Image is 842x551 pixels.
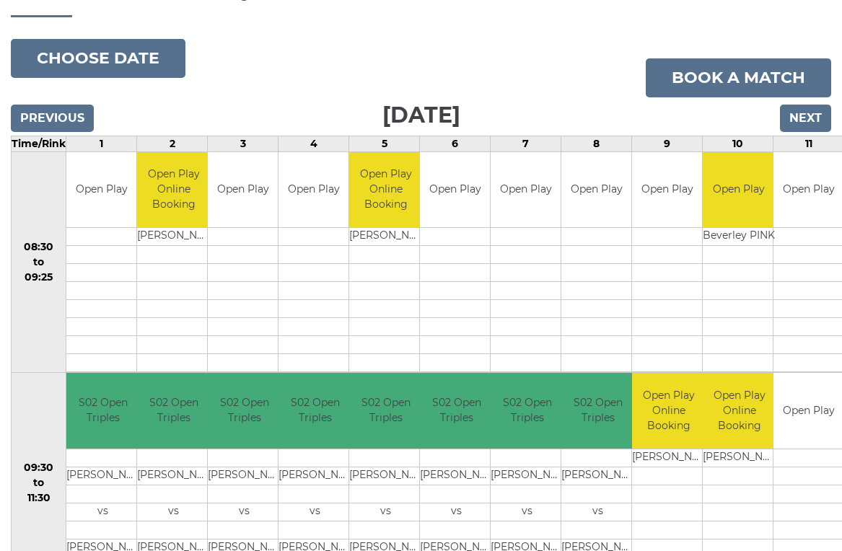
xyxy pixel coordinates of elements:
td: vs [420,503,493,521]
input: Previous [11,105,94,132]
td: Beverley PINK [703,228,775,246]
td: 10 [703,136,773,151]
td: S02 Open Triples [561,373,634,449]
td: 3 [208,136,279,151]
td: S02 Open Triples [279,373,351,449]
td: [PERSON_NAME] [349,228,422,246]
td: 08:30 to 09:25 [12,151,66,373]
td: Open Play [420,152,490,228]
td: [PERSON_NAME] [208,467,281,485]
td: S02 Open Triples [137,373,210,449]
td: Open Play Online Booking [632,373,705,449]
td: [PERSON_NAME] [66,467,139,485]
td: Open Play [561,152,631,228]
td: Open Play [491,152,561,228]
td: vs [137,503,210,521]
td: vs [491,503,563,521]
td: vs [279,503,351,521]
td: 5 [349,136,420,151]
td: vs [66,503,139,521]
td: Open Play [208,152,278,228]
td: [PERSON_NAME] [279,467,351,485]
td: Open Play [703,152,775,228]
td: vs [561,503,634,521]
td: Open Play [66,152,136,228]
td: Open Play [632,152,702,228]
td: Open Play [279,152,348,228]
td: 1 [66,136,137,151]
input: Next [780,105,831,132]
td: 8 [561,136,632,151]
td: 6 [420,136,491,151]
td: S02 Open Triples [349,373,422,449]
td: 4 [279,136,349,151]
td: [PERSON_NAME] [420,467,493,485]
td: S02 Open Triples [208,373,281,449]
td: Open Play Online Booking [137,152,210,228]
td: Open Play Online Booking [703,373,776,449]
td: [PERSON_NAME] [632,449,705,467]
td: S02 Open Triples [420,373,493,449]
td: 2 [137,136,208,151]
td: vs [208,503,281,521]
td: [PERSON_NAME] [561,467,634,485]
td: Open Play Online Booking [349,152,422,228]
button: Choose date [11,39,185,78]
td: 7 [491,136,561,151]
td: [PERSON_NAME] [137,228,210,246]
td: S02 Open Triples [66,373,139,449]
td: [PERSON_NAME] [349,467,422,485]
td: 9 [632,136,703,151]
a: Book a match [646,58,831,97]
td: S02 Open Triples [491,373,563,449]
td: vs [349,503,422,521]
td: [PERSON_NAME] [491,467,563,485]
td: [PERSON_NAME] [703,449,776,467]
td: [PERSON_NAME] [137,467,210,485]
td: Time/Rink [12,136,66,151]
